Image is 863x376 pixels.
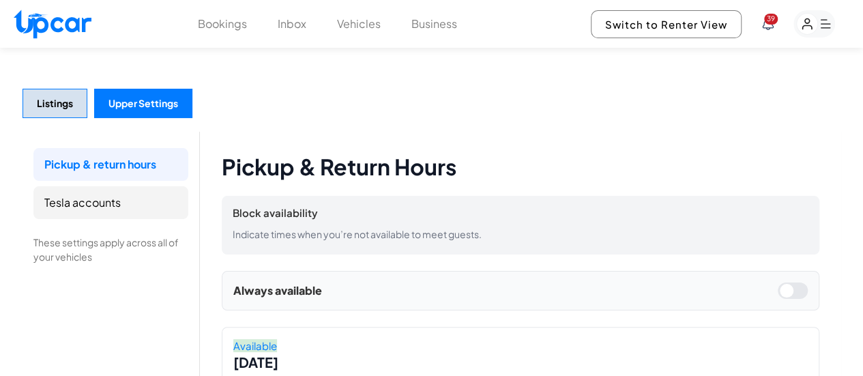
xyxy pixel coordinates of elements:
div: Keywords by Traffic [151,81,230,89]
span: You have new notifications [764,14,778,25]
h1: Pickup & Return Hours [222,154,819,179]
strong: Always available [233,283,322,298]
div: Domain Overview [52,81,122,89]
h3: [DATE] [233,354,808,371]
button: Switch to Renter View [591,10,742,38]
img: logo_orange.svg [22,22,33,33]
div: Domain: [URL] [35,35,97,46]
button: Business [411,16,457,32]
img: website_grey.svg [22,35,33,46]
button: Vehicles [337,16,381,32]
button: Bookings [198,16,247,32]
img: tab_domain_overview_orange.svg [37,79,48,90]
p: These settings apply across all of your vehicles [33,235,188,264]
button: Inbox [278,16,306,32]
img: tab_keywords_by_traffic_grey.svg [136,79,147,90]
div: v 4.0.25 [38,22,67,33]
h2: Block availability [233,207,808,219]
p: Indicate times when you’re not available to meet guests. [233,225,808,244]
button: Listings [23,89,87,118]
li: Pickup & return hours [33,148,188,181]
li: Tesla accounts [33,186,188,219]
img: Upcar Logo [14,10,91,39]
button: Upper Settings [94,89,192,118]
span: Available [233,339,277,352]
